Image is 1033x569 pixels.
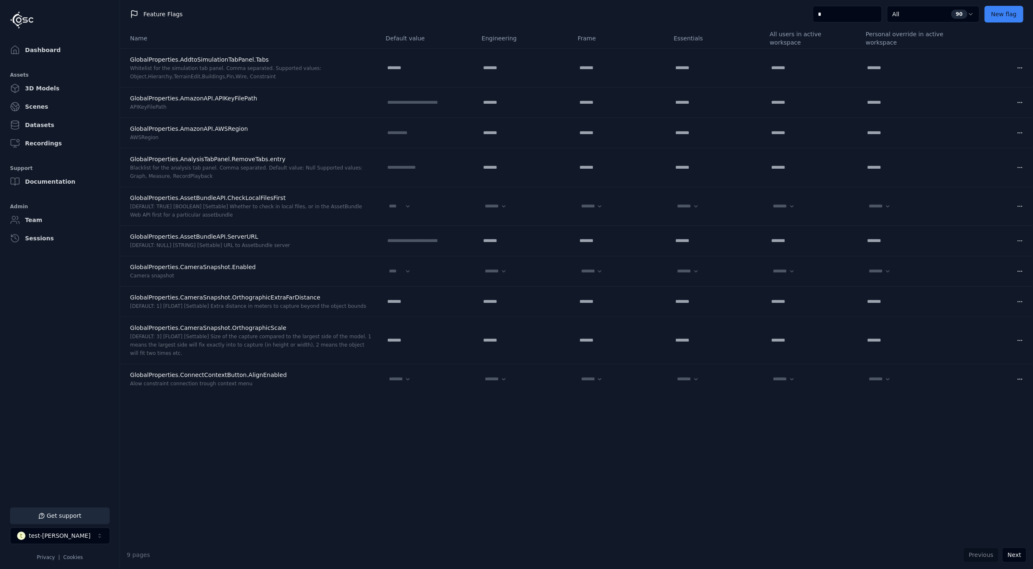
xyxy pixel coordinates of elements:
th: Frame [571,28,667,48]
button: Next [1002,547,1026,562]
a: Privacy [37,554,55,560]
span: GlobalProperties.CameraSnapshot.OrthographicScale [130,324,286,331]
span: AWSRegion [130,135,158,140]
span: GlobalProperties.ConnectContextButton.AlignEnabled [130,372,287,378]
a: Recordings [7,135,113,152]
span: [DEFAULT: 3] [FLOAT] [Settable] Size of the capture compared to the largest side of the model. 1 ... [130,334,371,356]
span: GlobalProperties.AssetBundleAPI.CheckLocalFilesFirst [130,195,286,201]
span: GlobalProperties.AddtoSimulationTabPanel.Tabs [130,56,269,63]
div: Admin [10,202,110,212]
a: Documentation [7,173,113,190]
span: | [58,554,60,560]
a: Sessions [7,230,113,247]
span: GlobalProperties.CameraSnapshot.OrthographicExtraFarDistance [130,294,320,301]
th: All users in active workspace [763,28,859,48]
span: [DEFAULT: NULL] [STRING] [Settable] URL to Assetbundle server [130,242,290,248]
a: Cookies [63,554,83,560]
span: [DEFAULT: TRUE] [BOOLEAN] [Settable] Whether to check in local files, or in the AssetBundle Web A... [130,204,362,218]
div: test-[PERSON_NAME] [29,532,90,540]
div: Support [10,163,110,173]
div: t [17,532,25,540]
button: New flag [984,6,1023,22]
span: 9 pages [127,552,150,558]
span: [DEFAULT: 1] [FLOAT] [Settable] Extra distance in meters to capture beyond the object bounds [130,303,366,309]
a: Dashboard [7,42,113,58]
div: Assets [10,70,110,80]
span: GlobalProperties.CameraSnapshot.Enabled [130,264,256,270]
th: Default value [379,28,475,48]
th: Engineering [475,28,571,48]
button: Get support [10,507,110,524]
span: APIKeyFilePath [130,104,166,110]
span: Camera snapshot [130,273,174,279]
button: Select a workspace [10,527,110,544]
th: Personal override in active workspace [859,28,955,48]
a: Team [7,212,113,228]
span: Whitelist for the simulation tab panel. Comma separated. Supported values: Object,Hierarchy,Terra... [130,65,321,80]
a: Scenes [7,98,113,115]
a: 3D Models [7,80,113,97]
th: Name [120,28,379,48]
img: Logo [10,11,33,29]
span: GlobalProperties.AmazonAPI.AWSRegion [130,125,248,132]
span: Blacklist for the analysis tab panel. Comma separated. Default value: Null Supported values: Grap... [130,165,363,179]
span: GlobalProperties.AssetBundleAPI.ServerURL [130,233,258,240]
span: GlobalProperties.AnalysisTabPanel.RemoveTabs.entry [130,156,286,162]
th: Essentials [667,28,763,48]
span: Feature Flags [143,10,183,18]
a: Datasets [7,117,113,133]
span: GlobalProperties.AmazonAPI.APIKeyFilePath [130,95,257,102]
span: Alow constraint connection trough context menu [130,381,252,387]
